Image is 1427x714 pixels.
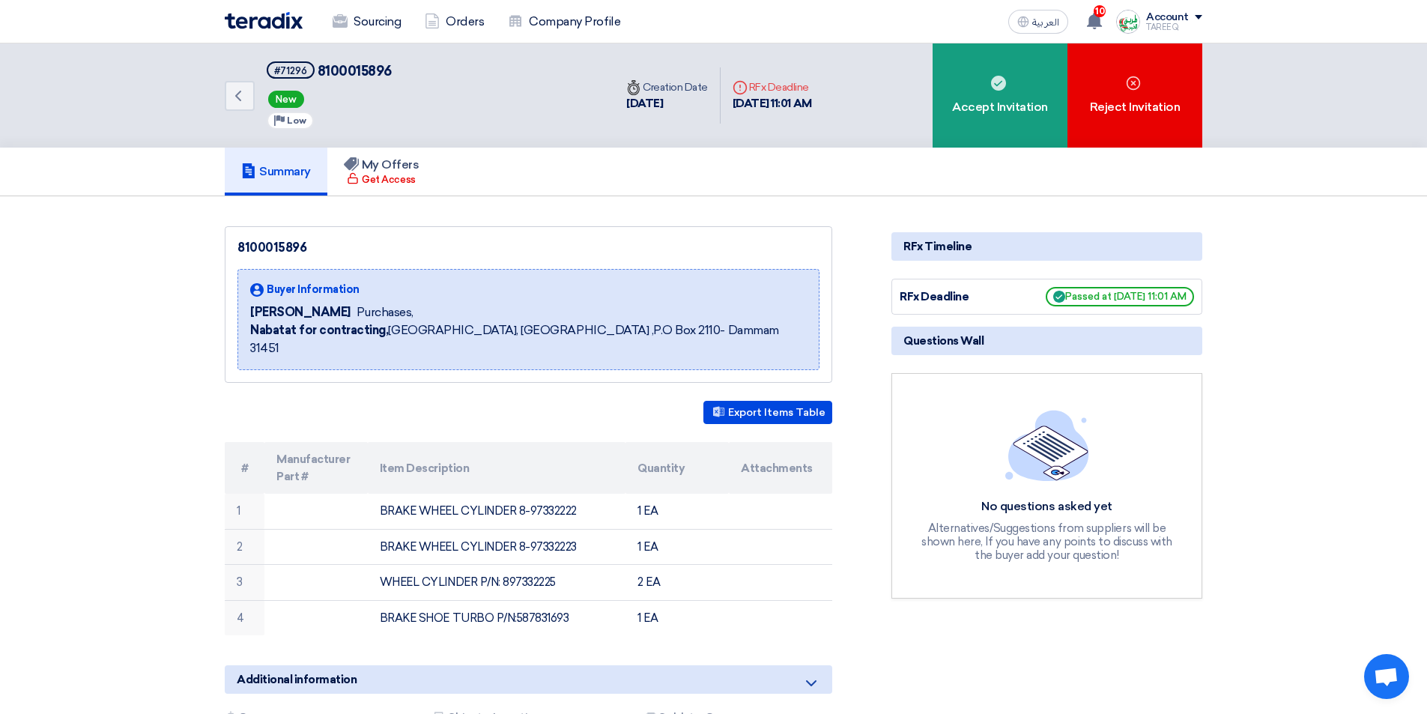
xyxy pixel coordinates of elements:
b: Nabatat for contracting, [250,323,388,337]
button: العربية [1008,10,1068,34]
a: Sourcing [321,5,413,38]
div: [DATE] 11:01 AM [733,95,812,112]
span: Passed at [DATE] 11:01 AM [1046,287,1194,306]
td: 2 EA [625,565,729,601]
span: Questions Wall [903,333,984,349]
div: Accept Invitation [933,43,1067,148]
td: 1 [225,494,264,529]
div: RFx Deadline [900,288,1012,306]
div: Reject Invitation [1067,43,1202,148]
th: # [225,442,264,494]
td: WHEEL CYLINDER P/N: 897332225 [368,565,626,601]
div: Alternatives/Suggestions from suppliers will be shown here, If you have any points to discuss wit... [920,521,1175,562]
th: Manufacturer Part # [264,442,368,494]
th: Quantity [625,442,729,494]
td: BRAKE WHEEL CYLINDER 8-97332222 [368,494,626,529]
div: RFx Timeline [891,232,1202,261]
div: No questions asked yet [920,499,1175,515]
h5: Summary [241,164,311,179]
div: Account [1146,11,1189,24]
div: Open chat [1364,654,1409,699]
span: العربية [1032,17,1059,28]
a: Company Profile [496,5,632,38]
td: 4 [225,600,264,635]
td: 1 EA [625,529,729,565]
img: Teradix logo [225,12,303,29]
h5: 8100015896 [267,61,392,80]
button: Export Items Table [703,401,832,424]
th: Item Description [368,442,626,494]
div: 8100015896 [237,239,819,257]
img: Screenshot___1727703618088.png [1116,10,1140,34]
td: 1 EA [625,600,729,635]
span: Additional information [237,671,357,688]
div: TAREEQ [1146,23,1202,31]
a: My Offers Get Access [327,148,436,196]
div: Creation Date [626,79,708,95]
img: empty_state_list.svg [1005,410,1089,480]
td: 2 [225,529,264,565]
span: [GEOGRAPHIC_DATA], [GEOGRAPHIC_DATA] ,P.O Box 2110- Dammam 31451 [250,321,807,357]
div: RFx Deadline [733,79,812,95]
td: BRAKE WHEEL CYLINDER 8-97332223 [368,529,626,565]
td: 3 [225,565,264,601]
td: 1 EA [625,494,729,529]
span: New [268,91,304,108]
span: 10 [1094,5,1106,17]
div: [DATE] [626,95,708,112]
span: Buyer Information [267,282,360,297]
span: Purchases, [357,303,413,321]
div: #71296 [274,66,307,76]
th: Attachments [729,442,832,494]
td: BRAKE SHOE TURBO P/N:587831693 [368,600,626,635]
span: Low [287,115,306,126]
span: 8100015896 [318,63,392,79]
a: Orders [413,5,496,38]
a: Summary [225,148,327,196]
h5: My Offers [344,157,419,172]
span: [PERSON_NAME] [250,303,351,321]
div: Get Access [347,172,415,187]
